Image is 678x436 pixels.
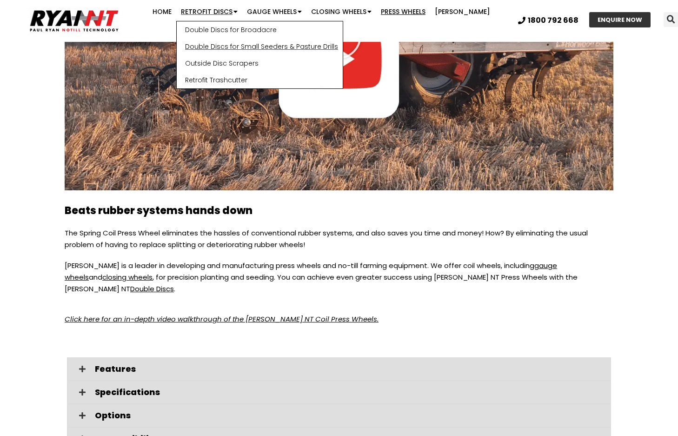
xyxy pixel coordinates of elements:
a: Double Discs for Small Seeders & Pasture Drills [177,38,343,55]
a: 1800 792 668 [518,17,578,24]
h2: Facebook [195,184,352,194]
nav: Menu [132,2,512,40]
a: ENQUIRE NOW [472,11,522,32]
a: Retrofit vs. Standard: Optimising Fertiliser Delivery and Billet Planting in the Sugarcane Industry [26,299,159,331]
a: Contact [268,21,311,40]
p: Save and secure delivery for [366,54,537,67]
a: Closing Wheels [306,2,376,21]
a: Gauge Wheels [242,2,306,21]
b: no longer exists [142,126,195,135]
p: [PERSON_NAME] is a leader in developing and manufacturing press wheels and no-till farming equipm... [65,260,613,304]
a: Phil Giancono's Duncan Drill fitted with RYAN NT retrofit double discs [370,203,526,360]
a: Retrofit Trashcutter [177,72,343,88]
iframe: fb:page Facebook Social Plugin [195,203,352,436]
a: [PERSON_NAME] [430,2,495,21]
a: Home [5,83,27,94]
a: Retrofit Discs [144,3,210,21]
a: closing wheels [102,272,153,282]
strong: this season [480,54,526,65]
a: Home [116,3,144,21]
button: Search [508,147,532,170]
span: » [5,84,116,93]
img: Sugarcane Billet Planter ryan nt retrofit discs [25,196,170,306]
a: Click here for an in-depth video walkthrough of the [PERSON_NAME] NT Coil Press Wheels. [65,314,379,324]
img: Phil Giancono's Duncan Drill fitted with RYAN NT retrofit double discs [343,202,553,361]
span: Options [95,411,604,420]
a: Sugarcane Billet Planter ryan nt retrofit discs [26,203,170,299]
span: ENQUIRE NOW [598,17,642,23]
a: home page [424,125,470,136]
nav: Menu [105,3,409,40]
h2: Beats rubber systems hands down [65,204,613,218]
div: Search [533,11,548,26]
h2: Latest News [19,184,177,194]
a: 1800 792 668 [415,15,476,23]
ul: Retrofit Discs [176,21,343,89]
span: 1800 792 668 [425,15,476,23]
a: Outside Disc Scrapers [177,55,343,72]
span: 1800 792 668 [528,17,578,24]
span: ENQUIRE NOW [480,15,513,27]
a: Retrofit Discs [176,2,242,21]
a: Press Wheels [376,2,430,21]
a: 2025 Field Days [73,54,134,65]
h2: Featured Product [370,184,526,194]
img: Ryan NT logo [28,7,121,35]
span: Features [95,365,604,373]
p: Buy Now Pay Later – 6 months interest-free finance [185,47,356,73]
a: Double Discs [130,284,174,294]
a: Closing Wheels [274,3,344,21]
a: Home [148,2,176,21]
b: Not really… [11,126,52,135]
div: See us on the circuit [5,54,176,67]
p: The Spring Coil Press Wheel eliminates the hassles of conventional rubber systems, and also saves... [65,227,613,260]
h2: OH NO! - YOU BROKE THE INTERNET! [11,105,532,115]
span: Specifications [95,388,604,396]
a: [PERSON_NAME] [203,21,268,40]
a: Double Discs for Broadacre [177,21,343,38]
a: Press Wheels [344,3,398,21]
strong: Error 404: Page not found [30,84,116,93]
a: Gauge Wheels [210,3,274,21]
p: This page you have found . Try searching the website using the search bar. Or go back to the [11,124,532,137]
a: ENQUIRE NOW [589,12,651,27]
